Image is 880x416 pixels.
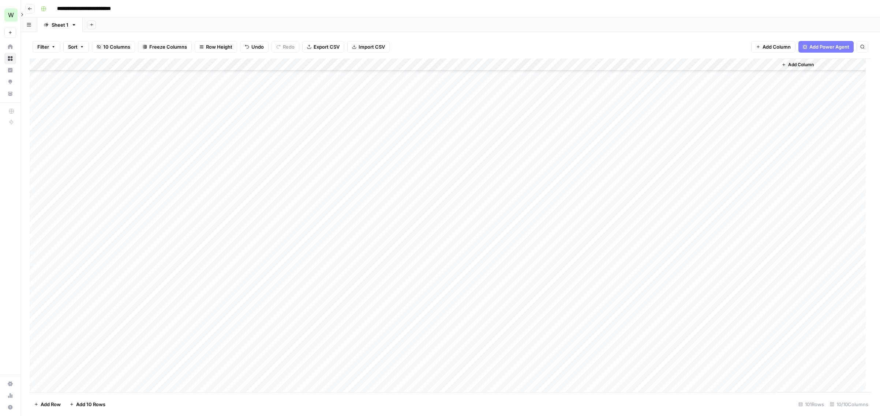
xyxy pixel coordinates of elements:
button: Undo [240,41,269,53]
button: Add Power Agent [798,41,854,53]
span: Redo [283,43,295,50]
a: Your Data [4,88,16,99]
a: Usage [4,390,16,401]
button: Add Column [751,41,795,53]
span: Import CSV [359,43,385,50]
button: Export CSV [302,41,344,53]
a: Browse [4,53,16,64]
button: Add Row [30,398,65,410]
span: Filter [37,43,49,50]
div: Sheet 1 [52,21,68,29]
button: Row Height [195,41,237,53]
button: Add Column [779,60,817,69]
a: Insights [4,64,16,76]
span: W [8,11,14,19]
span: Freeze Columns [149,43,187,50]
button: Add 10 Rows [65,398,110,410]
button: 10 Columns [92,41,135,53]
span: Add Column [788,61,814,68]
button: Freeze Columns [138,41,192,53]
span: Sort [68,43,78,50]
a: Home [4,41,16,53]
button: Redo [272,41,299,53]
span: Add 10 Rows [76,401,105,408]
a: Settings [4,378,16,390]
button: Help + Support [4,401,16,413]
div: 10/10 Columns [827,398,871,410]
span: Add Power Agent [809,43,849,50]
button: Import CSV [347,41,390,53]
button: Filter [33,41,60,53]
span: 10 Columns [103,43,130,50]
button: Sort [63,41,89,53]
span: Undo [251,43,264,50]
div: 101 Rows [795,398,827,410]
span: Add Column [763,43,791,50]
span: Row Height [206,43,232,50]
a: Sheet 1 [37,18,83,32]
span: Add Row [41,401,61,408]
button: Workspace: Workspace1 [4,6,16,24]
a: Opportunities [4,76,16,88]
span: Export CSV [314,43,340,50]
